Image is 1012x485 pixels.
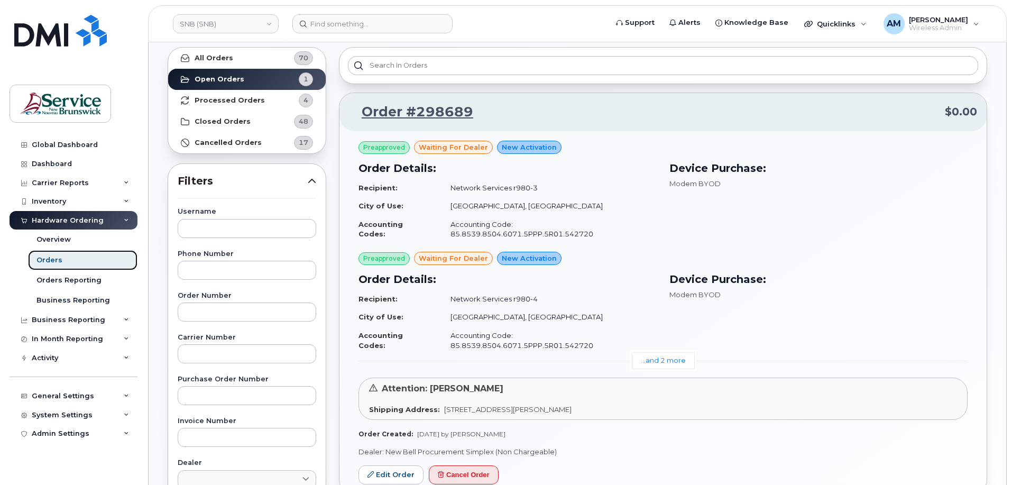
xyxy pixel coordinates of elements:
[429,465,499,485] button: Cancel Order
[348,56,978,75] input: Search in orders
[441,197,657,215] td: [GEOGRAPHIC_DATA], [GEOGRAPHIC_DATA]
[168,48,326,69] a: All Orders70
[817,20,855,28] span: Quicklinks
[441,290,657,308] td: Network Services r980-4
[178,251,316,258] label: Phone Number
[363,254,405,263] span: Preapproved
[609,12,662,33] a: Support
[195,75,244,84] strong: Open Orders
[178,460,316,466] label: Dealer
[945,104,977,120] span: $0.00
[168,132,326,153] a: Cancelled Orders17
[292,14,453,33] input: Find something...
[195,96,265,105] strong: Processed Orders
[669,160,968,176] h3: Device Purchase:
[358,465,424,485] a: Edit Order
[909,15,968,24] span: [PERSON_NAME]
[419,142,488,152] span: waiting for dealer
[441,215,657,243] td: Accounting Code: 85.8539.8504.6071.5PPP.5R01.542720
[441,308,657,326] td: [GEOGRAPHIC_DATA], [GEOGRAPHIC_DATA]
[349,103,473,122] a: Order #298689
[168,90,326,111] a: Processed Orders4
[358,430,413,438] strong: Order Created:
[299,138,308,148] span: 17
[363,143,405,152] span: Preapproved
[358,313,403,321] strong: City of Use:
[178,418,316,425] label: Invoice Number
[669,271,968,287] h3: Device Purchase:
[417,430,505,438] span: [DATE] by [PERSON_NAME]
[178,292,316,299] label: Order Number
[358,295,398,303] strong: Recipient:
[502,253,557,263] span: New Activation
[502,142,557,152] span: New Activation
[299,53,308,63] span: 70
[168,111,326,132] a: Closed Orders48
[662,12,708,33] a: Alerts
[632,352,695,369] a: ...and 2 more
[358,202,403,210] strong: City of Use:
[444,405,572,414] span: [STREET_ADDRESS][PERSON_NAME]
[678,17,701,28] span: Alerts
[669,179,721,188] span: Modem BYOD
[358,271,657,287] h3: Order Details:
[358,447,968,457] p: Dealer: New Bell Procurement Simplex (Non Chargeable)
[303,95,308,105] span: 4
[178,208,316,215] label: Username
[173,14,279,33] a: SNB (SNB)
[441,326,657,354] td: Accounting Code: 85.8539.8504.6071.5PPP.5R01.542720
[909,24,968,32] span: Wireless Admin
[419,253,488,263] span: waiting for dealer
[369,405,440,414] strong: Shipping Address:
[876,13,987,34] div: Andrew Morris
[382,383,503,394] span: Attention: [PERSON_NAME]
[669,290,721,299] span: Modem BYOD
[625,17,655,28] span: Support
[358,184,398,192] strong: Recipient:
[168,69,326,90] a: Open Orders1
[178,173,308,189] span: Filters
[358,160,657,176] h3: Order Details:
[303,74,308,84] span: 1
[708,12,796,33] a: Knowledge Base
[178,376,316,383] label: Purchase Order Number
[195,139,262,147] strong: Cancelled Orders
[797,13,874,34] div: Quicklinks
[887,17,901,30] span: AM
[299,116,308,126] span: 48
[195,54,233,62] strong: All Orders
[358,220,403,239] strong: Accounting Codes:
[724,17,788,28] span: Knowledge Base
[358,331,403,350] strong: Accounting Codes:
[195,117,251,126] strong: Closed Orders
[178,334,316,341] label: Carrier Number
[441,179,657,197] td: Network Services r980-3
